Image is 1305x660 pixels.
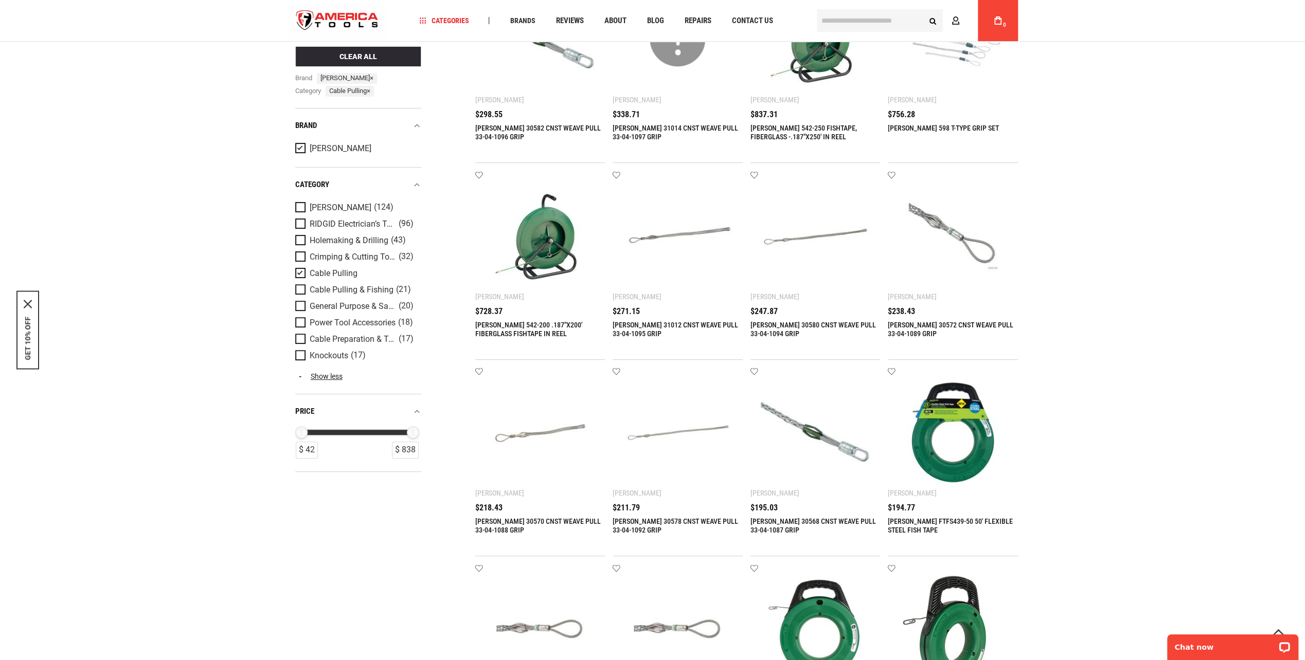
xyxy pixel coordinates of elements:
span: Repairs [684,17,711,25]
span: Brands [510,17,535,24]
a: Contact Us [727,14,777,28]
img: GREENLEE 31012 CNST WEAVE PULL 33-04-1095 GRIP [623,181,732,290]
a: [PERSON_NAME] 30572 CNST WEAVE PULL 33-04-1089 GRIP [888,321,1013,338]
img: GREENLEE 30570 CNST WEAVE PULL 33-04-1088 GRIP [486,378,595,487]
a: [PERSON_NAME] (124) [295,202,419,213]
div: price [295,405,421,418]
img: GREENLEE 30580 CNST WEAVE PULL 33-04-1094 GRIP [761,181,870,290]
div: category [295,178,421,192]
a: [PERSON_NAME] 30568 CNST WEAVE PULL 33-04-1087 GRIP [750,517,876,534]
img: GREENLEE 542-200 .187 [486,181,595,290]
div: $ 42 [296,442,318,459]
a: Reviews [551,14,588,28]
a: General Purpose & Safety Tools (20) [295,301,419,312]
span: General Purpose & Safety Tools [310,302,396,311]
span: × [367,87,370,95]
span: 0 [1003,22,1006,28]
span: $338.71 [613,111,640,119]
span: (124) [374,203,394,212]
div: [PERSON_NAME] [613,489,662,497]
span: (17) [351,351,366,360]
a: Crimping & Cutting Tools (32) [295,251,419,263]
button: GET 10% OFF [24,317,32,360]
img: America Tools [288,2,387,40]
span: (17) [399,335,414,343]
a: Cable Preparation & Termination (17) [295,334,419,345]
a: [PERSON_NAME] 30582 CNST WEAVE PULL 33-04-1096 GRIP [475,124,601,141]
a: Categories [415,14,473,28]
a: [PERSON_NAME] 598 T-TYPE GRIP SET [888,124,999,132]
span: [PERSON_NAME] [310,144,371,153]
img: GREENLEE 30568 CNST WEAVE PULL 33-04-1087 GRIP [761,378,870,487]
a: [PERSON_NAME] 30570 CNST WEAVE PULL 33-04-1088 GRIP [475,517,601,534]
span: [PERSON_NAME] [310,203,371,212]
a: Holemaking & Drilling (43) [295,235,419,246]
div: $ 838 [392,442,419,459]
span: $218.43 [475,504,503,512]
span: $247.87 [750,307,778,316]
a: [PERSON_NAME] [295,143,419,154]
span: RIDGID Electrician’s Tools [310,219,396,229]
span: × [370,74,373,82]
a: [PERSON_NAME] 31014 CNST WEAVE PULL 33-04-1097 GRIP [613,124,738,141]
a: Cable Pulling [295,268,419,279]
span: (21) [396,285,411,294]
span: $238.43 [888,307,915,316]
button: Clear All [295,46,421,67]
span: $756.28 [888,111,915,119]
div: [PERSON_NAME] [888,96,937,104]
span: category [295,86,322,97]
span: $195.03 [750,504,778,512]
span: Power Tool Accessories [310,318,396,327]
img: GREENLEE FTFS439-50 50' FLEXIBLE STEEL FISH TAPE [898,378,1008,487]
a: Knockouts (17) [295,350,419,361]
a: store logo [288,2,387,40]
a: Brands [505,14,540,28]
div: [PERSON_NAME] [475,489,524,497]
span: (20) [399,302,414,310]
a: Power Tool Accessories (18) [295,317,419,328]
img: GREENLEE 30578 CNST WEAVE PULL 33-04-1092 GRIP [623,378,732,487]
a: [PERSON_NAME] FTFS439-50 50' FLEXIBLE STEEL FISH TAPE [888,517,1013,534]
span: Cable Pulling [326,86,374,97]
a: Blog [642,14,668,28]
span: Cable Pulling [310,269,357,278]
div: [PERSON_NAME] [613,96,662,104]
span: $728.37 [475,307,503,316]
span: (43) [391,236,406,245]
img: GREENLEE 30572 CNST WEAVE PULL 33-04-1089 GRIP [898,181,1008,290]
div: Brand [295,119,421,133]
span: $837.31 [750,111,778,119]
button: Close [24,300,32,308]
div: [PERSON_NAME] [888,292,937,301]
span: Cable Pulling & Fishing [310,285,394,295]
span: Holemaking & Drilling [310,236,388,245]
a: [PERSON_NAME] 30580 CNST WEAVE PULL 33-04-1094 GRIP [750,321,876,338]
span: Cable Preparation & Termination [310,335,396,344]
a: Show less [295,372,421,381]
span: Knockouts [310,351,348,360]
span: Contact Us [731,17,773,25]
a: [PERSON_NAME] 31012 CNST WEAVE PULL 33-04-1095 GRIP [613,321,738,338]
div: [PERSON_NAME] [888,489,937,497]
span: $271.15 [613,307,640,316]
div: [PERSON_NAME] [613,292,662,301]
span: $298.55 [475,111,503,119]
a: [PERSON_NAME] 542-200 .187"X200' FIBERGLASS FISHTAPE IN REEL [475,321,582,338]
a: Cable Pulling & Fishing (21) [295,284,419,296]
div: [PERSON_NAME] [750,489,799,497]
span: Brand [295,73,313,84]
div: [PERSON_NAME] [475,292,524,301]
button: Search [923,11,943,30]
div: [PERSON_NAME] [750,96,799,104]
a: Repairs [680,14,716,28]
span: Blog [647,17,664,25]
span: (18) [398,318,413,327]
span: Reviews [556,17,583,25]
a: [PERSON_NAME] 30578 CNST WEAVE PULL 33-04-1092 GRIP [613,517,738,534]
svg: close icon [24,300,32,308]
div: [PERSON_NAME] [750,292,799,301]
div: Product Filters [295,108,421,472]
